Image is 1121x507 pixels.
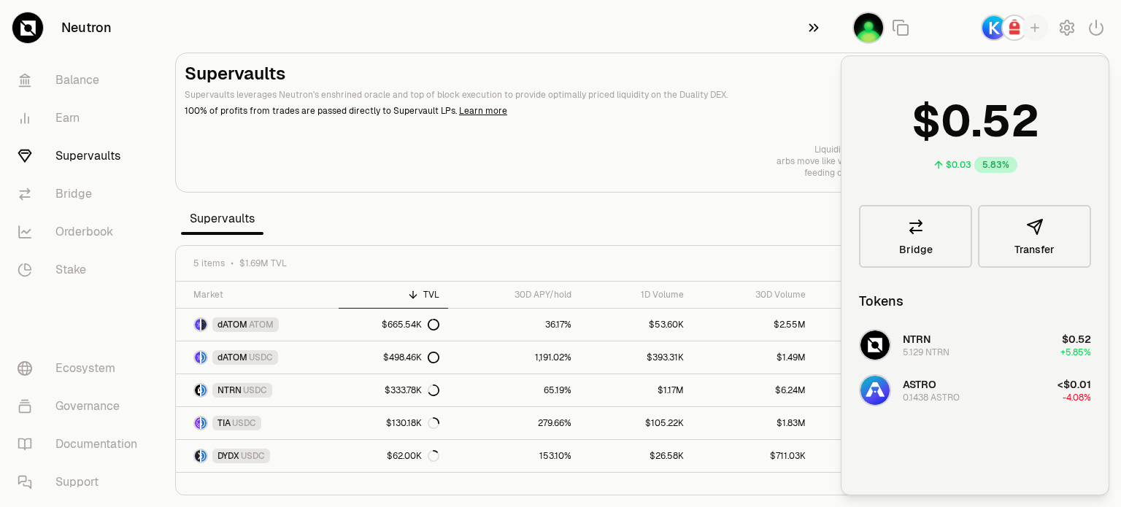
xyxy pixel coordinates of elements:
[176,374,339,406] a: NTRN LogoUSDC LogoNTRNUSDC
[239,258,287,269] span: $1.69M TVL
[6,349,158,387] a: Ecosystem
[382,319,439,330] div: $665.54K
[6,137,158,175] a: Supervaults
[448,374,580,406] a: 65.19%
[1001,15,1028,41] img: Backpack
[448,440,580,472] a: 153.10%
[383,352,439,363] div: $498.46K
[1014,244,1055,255] span: Transfer
[339,374,448,406] a: $333.78K
[193,289,330,301] div: Market
[195,319,200,330] img: dATOM Logo
[457,289,571,301] div: 30D APY/hold
[347,289,439,301] div: TVL
[1062,333,1091,346] span: $0.52
[217,319,247,330] span: dATOM
[693,374,815,406] a: $6.24M
[181,204,263,233] span: Supervaults
[777,144,923,155] p: Liquidity sleeps—
[589,289,683,301] div: 1D Volume
[974,157,1017,173] div: 5.83%
[852,12,885,44] img: main
[580,374,692,406] a: $1.17M
[217,450,239,462] span: DYDX
[459,105,507,117] a: Learn more
[185,104,995,117] p: 100% of profits from trades are passed directly to Supervault LPs.
[339,341,448,374] a: $498.46K
[249,352,273,363] span: USDC
[814,309,930,341] a: 8.05%
[6,61,158,99] a: Balance
[339,407,448,439] a: $130.18K
[777,144,923,179] a: Liquidity sleeps—arbs move like wolves in the night—feeding on the spread.
[6,99,158,137] a: Earn
[193,258,225,269] span: 5 items
[201,352,207,363] img: USDC Logo
[777,167,923,179] p: feeding on the spread.
[201,450,207,462] img: USDC Logo
[859,291,904,311] div: Tokens
[6,387,158,425] a: Governance
[580,440,692,472] a: $26.58K
[185,88,995,101] p: Supervaults leverages Neutron's enshrined oracle and top of block execution to provide optimally ...
[176,309,339,341] a: dATOM LogoATOM LogodATOMATOM
[1060,347,1091,358] span: +5.85%
[899,244,933,255] span: Bridge
[903,392,960,403] div: 0.1438 ASTRO
[946,159,971,171] div: $0.03
[978,205,1091,268] button: Transfer
[448,309,580,341] a: 36.17%
[217,417,231,429] span: TIA
[6,463,158,501] a: Support
[1063,392,1091,403] span: -4.08%
[6,175,158,213] a: Bridge
[859,205,972,268] a: Bridge
[448,341,580,374] a: 1,191.02%
[814,374,930,406] a: 350.02%
[701,289,806,301] div: 30D Volume
[6,425,158,463] a: Documentation
[6,251,158,289] a: Stake
[903,333,931,346] span: NTRN
[814,407,930,439] a: 80.83%
[195,450,200,462] img: DYDX Logo
[693,440,815,472] a: $711.03K
[6,213,158,251] a: Orderbook
[195,384,200,396] img: NTRN Logo
[1058,378,1091,391] span: <$0.01
[385,384,439,396] div: $333.78K
[860,330,890,360] img: NTRN Logo
[243,384,267,396] span: USDC
[201,319,207,330] img: ATOM Logo
[777,155,923,167] p: arbs move like wolves in the night—
[814,341,930,374] a: 78.90%
[195,417,200,429] img: TIA Logo
[201,384,207,396] img: USDC Logo
[339,309,448,341] a: $665.54K
[814,440,930,472] a: 42.88%
[201,417,207,429] img: USDC Logo
[195,352,200,363] img: dATOM Logo
[176,440,339,472] a: DYDX LogoUSDC LogoDYDXUSDC
[823,289,921,301] div: 1D Vol/TVL
[903,347,949,358] div: 5.129 NTRN
[860,376,890,405] img: ASTRO Logo
[387,450,439,462] div: $62.00K
[185,62,995,85] h2: Supervaults
[232,417,256,429] span: USDC
[241,450,265,462] span: USDC
[217,384,242,396] span: NTRN
[176,407,339,439] a: TIA LogoUSDC LogoTIAUSDC
[580,309,692,341] a: $53.60K
[693,309,815,341] a: $2.55M
[580,341,692,374] a: $393.31K
[217,352,247,363] span: dATOM
[580,407,692,439] a: $105.22K
[693,407,815,439] a: $1.83M
[339,440,448,472] a: $62.00K
[903,378,936,391] span: ASTRO
[176,341,339,374] a: dATOM LogoUSDC LogodATOMUSDC
[693,341,815,374] a: $1.49M
[448,407,580,439] a: 279.66%
[850,323,1100,367] button: NTRN LogoNTRN5.129 NTRN$0.52+5.85%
